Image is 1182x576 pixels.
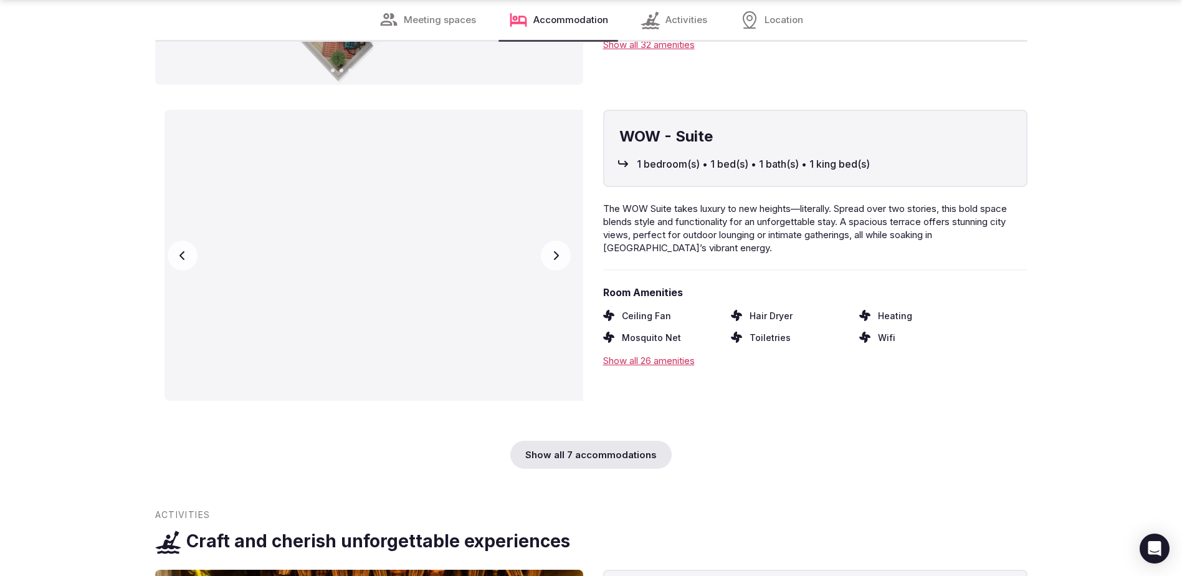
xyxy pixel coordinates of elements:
span: Wifi [878,332,895,344]
div: Show all 32 amenities [603,38,1027,51]
div: Show all 26 amenities [603,354,1027,367]
span: Toiletries [750,332,791,344]
button: Go to slide 11 [401,69,404,72]
span: Accommodation [533,14,608,27]
span: Activities [155,509,211,521]
div: Open Intercom Messenger [1140,534,1170,564]
button: Go to slide 2 [365,385,373,390]
img: Gallery image 2 [164,110,593,401]
span: Mosquito Net [622,332,681,344]
span: Meeting spaces [404,14,476,27]
button: Go to slide 1 [313,69,317,72]
button: Go to slide 9 [383,69,387,72]
button: Go to slide 8 [374,69,378,72]
h4: WOW - Suite [619,126,1011,147]
span: 1 bedroom(s) • 1 bed(s) • 1 bath(s) • 1 king bed(s) [637,157,870,171]
span: Room Amenities [603,286,1027,299]
button: Go to slide 13 [417,69,426,74]
span: Ceiling Fan [622,310,671,322]
button: Go to slide 3 [331,69,335,72]
button: Go to slide 6 [357,69,361,72]
span: The WOW Suite takes luxury to new heights—literally. Spread over two stories, this bold space ble... [603,203,1007,254]
span: Heating [878,310,912,322]
button: Go to slide 12 [409,69,413,72]
button: Go to slide 5 [348,69,352,72]
button: Go to slide 3 [377,385,381,388]
div: Show all 7 accommodations [510,441,672,469]
button: Go to slide 7 [366,69,369,72]
button: Go to slide 1 [357,385,361,388]
button: Go to slide 2 [322,69,326,72]
h3: Craft and cherish unforgettable experiences [186,529,570,554]
span: Location [765,14,803,27]
span: Activities [665,14,707,27]
span: Hair Dryer [750,310,793,322]
button: Go to slide 10 [392,69,396,72]
button: Go to slide 4 [340,69,343,72]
